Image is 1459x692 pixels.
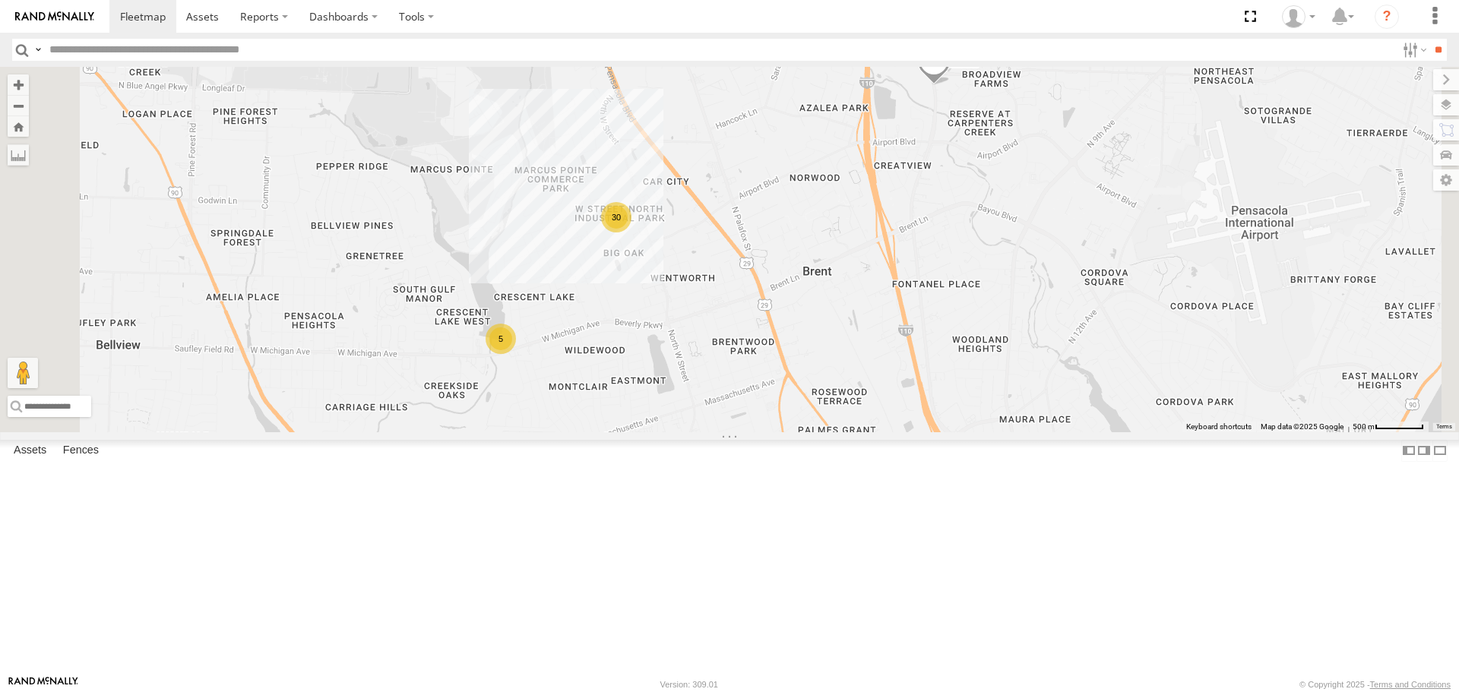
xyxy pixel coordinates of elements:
[1397,39,1429,61] label: Search Filter Options
[1277,5,1321,28] div: William Pittman
[8,677,78,692] a: Visit our Website
[1433,169,1459,191] label: Map Settings
[486,324,516,354] div: 5
[8,358,38,388] button: Drag Pegman onto the map to open Street View
[1416,440,1432,462] label: Dock Summary Table to the Right
[1299,680,1451,689] div: © Copyright 2025 -
[1436,423,1452,429] a: Terms (opens in new tab)
[1401,440,1416,462] label: Dock Summary Table to the Left
[8,116,29,137] button: Zoom Home
[601,202,631,232] div: 30
[660,680,718,689] div: Version: 309.01
[1348,422,1429,432] button: Map Scale: 500 m per 61 pixels
[6,441,54,462] label: Assets
[1186,422,1252,432] button: Keyboard shortcuts
[1375,5,1399,29] i: ?
[1261,422,1343,431] span: Map data ©2025 Google
[8,144,29,166] label: Measure
[8,74,29,95] button: Zoom in
[32,39,44,61] label: Search Query
[1432,440,1448,462] label: Hide Summary Table
[1353,422,1375,431] span: 500 m
[15,11,94,22] img: rand-logo.svg
[1370,680,1451,689] a: Terms and Conditions
[8,95,29,116] button: Zoom out
[55,441,106,462] label: Fences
